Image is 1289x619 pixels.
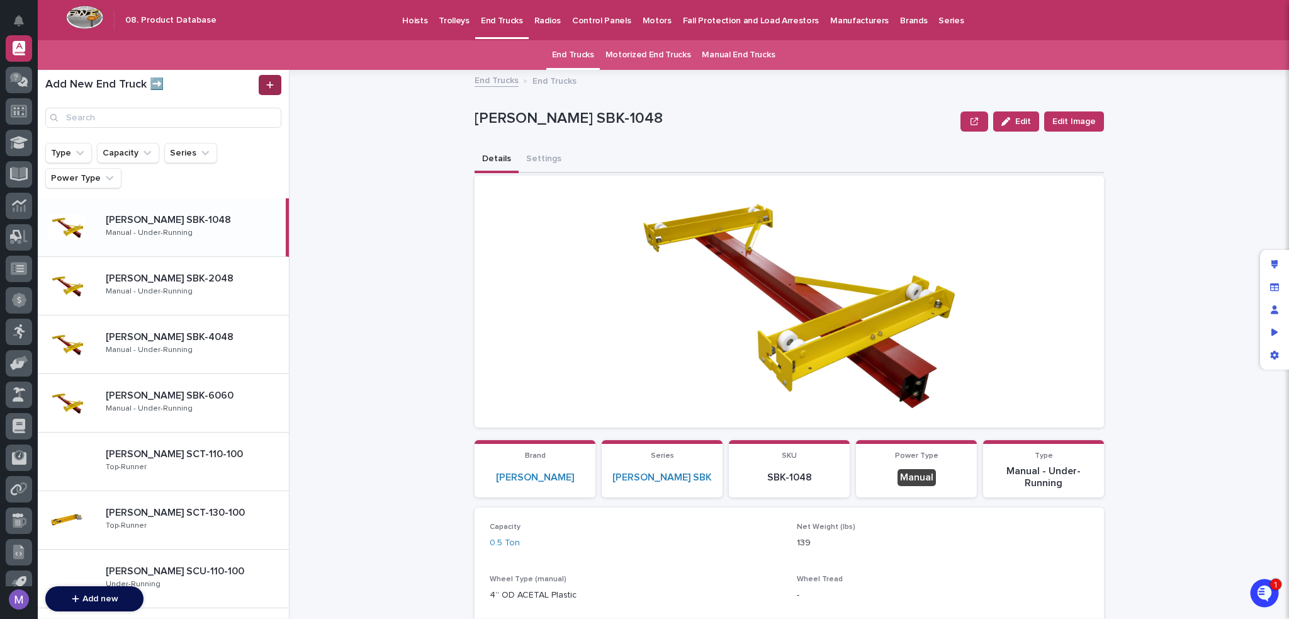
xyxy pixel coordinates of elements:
[1263,344,1286,366] div: App settings
[651,452,674,460] span: Series
[38,374,289,433] a: [PERSON_NAME] SBK-6060[PERSON_NAME] SBK-6060 Manual - Under-Running
[97,143,159,163] button: Capacity
[13,203,33,223] img: Brittany
[106,346,193,355] p: Manual - Under-Running
[33,101,208,114] input: Clear
[125,15,217,26] h2: 08. Product Database
[106,580,160,589] p: Under-Running
[38,491,289,550] a: [PERSON_NAME] SCT-130-100[PERSON_NAME] SCT-130-100 Top-Runner
[475,72,519,87] a: End Trucks
[13,12,38,37] img: Stacker
[45,143,92,163] button: Type
[895,452,938,460] span: Power Type
[490,589,782,602] p: 4” OD ACETAL Plastic
[490,523,521,531] span: Capacity
[1263,298,1286,321] div: Manage users
[89,331,152,341] a: Powered byPylon
[43,152,159,162] div: We're available if you need us!
[612,472,712,484] a: [PERSON_NAME] SBK
[38,198,289,257] a: [PERSON_NAME] SBK-1048[PERSON_NAME] SBK-1048 Manual - Under-Running
[1035,452,1053,460] span: Type
[106,463,147,472] p: Top-Runner
[1044,111,1104,132] button: Edit Image
[1263,276,1286,298] div: Manage fields and data
[106,404,193,413] p: Manual - Under-Running
[6,586,32,613] button: users-avatar
[1263,253,1286,276] div: Edit layout
[1052,115,1096,128] span: Edit Image
[13,183,81,193] div: Past conversations
[797,589,1089,602] p: -
[25,215,35,225] img: 1736555164131-43832dd5-751b-4058-ba23-39d91318e5a0
[525,452,546,460] span: Brand
[104,249,109,259] span: •
[1249,577,1283,611] iframe: Open customer support
[490,576,566,583] span: Wheel Type (manual)
[195,181,229,196] button: See all
[797,523,855,531] span: Net Weight (lbs)
[475,110,955,128] p: [PERSON_NAME] SBK-1048
[106,387,236,402] p: [PERSON_NAME] SBK-6060
[125,332,152,341] span: Pylon
[45,586,144,611] button: Add new
[45,78,256,92] h1: Add New End Truck ➡️
[490,537,520,550] a: 0.5 Ton
[104,215,109,225] span: •
[111,249,137,259] span: [DATE]
[106,270,236,285] p: [PERSON_NAME] SBK-2048
[736,472,842,484] p: SBK-1048
[13,140,35,162] img: 1736555164131-43832dd5-751b-4058-ba23-39d91318e5a0
[39,249,102,259] span: [PERSON_NAME]
[496,472,574,484] a: [PERSON_NAME]
[13,237,33,257] img: Matthew Hall
[16,15,32,35] div: Notifications
[45,168,121,188] button: Power Type
[1263,321,1286,344] div: Preview as
[39,215,102,225] span: [PERSON_NAME]
[38,433,289,491] a: [PERSON_NAME] SCT-110-100[PERSON_NAME] SCT-110-100 Top-Runner
[991,465,1096,489] p: Manual - Under-Running
[106,287,193,296] p: Manual - Under-Running
[106,563,247,577] p: [PERSON_NAME] SCU-110-100
[475,147,519,173] button: Details
[1015,117,1031,126] span: Edit
[106,212,234,226] p: [PERSON_NAME] SBK-1048
[106,521,147,530] p: Top-Runner
[797,537,1089,550] p: 139
[13,70,229,90] p: How can we help?
[13,50,229,70] p: Welcome 👋
[519,147,569,173] button: Settings
[797,576,843,583] span: Wheel Tread
[6,8,32,34] button: Notifications
[605,40,691,70] a: Motorized End Trucks
[45,108,281,128] input: Search
[8,296,74,319] a: 📖Help Docs
[43,140,206,152] div: Start new chat
[898,469,936,486] div: Manual
[66,6,103,29] img: Workspace Logo
[38,550,289,608] a: [PERSON_NAME] SCU-110-100[PERSON_NAME] SCU-110-100 Under-Running
[782,452,797,460] span: SKU
[552,40,594,70] a: End Trucks
[111,215,137,225] span: [DATE]
[214,144,229,159] button: Start new chat
[532,73,577,87] p: End Trucks
[38,257,289,315] a: [PERSON_NAME] SBK-2048[PERSON_NAME] SBK-2048 Manual - Under-Running
[13,302,23,312] div: 📖
[702,40,775,70] a: Manual End Trucks
[106,329,236,343] p: [PERSON_NAME] SBK-4048
[38,315,289,374] a: [PERSON_NAME] SBK-4048[PERSON_NAME] SBK-4048 Manual - Under-Running
[106,229,193,237] p: Manual - Under-Running
[25,301,69,314] span: Help Docs
[106,504,247,519] p: [PERSON_NAME] SCT-130-100
[993,111,1039,132] button: Edit
[164,143,217,163] button: Series
[106,446,245,460] p: [PERSON_NAME] SCT-110-100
